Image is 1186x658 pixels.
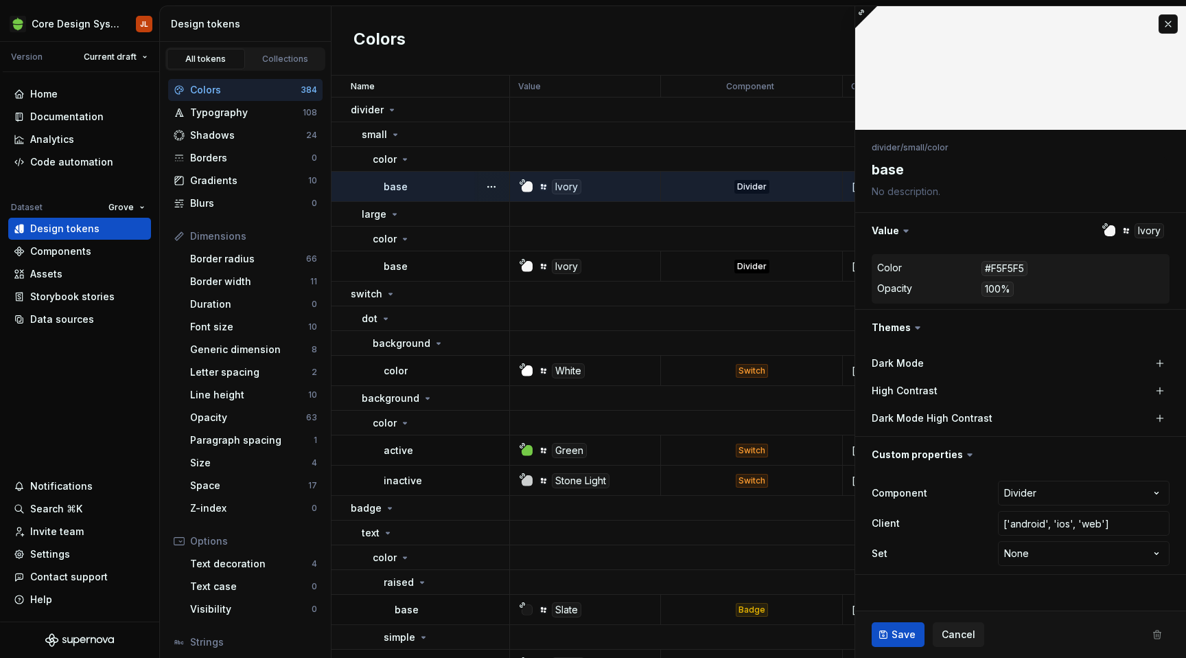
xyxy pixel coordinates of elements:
[373,152,397,166] p: color
[362,526,380,540] p: text
[168,79,323,101] a: Colors384
[190,229,317,243] div: Dimensions
[844,364,1039,378] div: ['android', 'ios', 'web']
[844,603,1039,617] div: ['android', 'ios', 'web']
[373,232,397,246] p: color
[190,479,308,492] div: Space
[301,84,317,95] div: 384
[552,473,609,488] div: Stone Light
[312,581,317,592] div: 0
[8,151,151,173] a: Code automation
[8,240,151,262] a: Components
[927,142,949,152] li: color
[11,202,43,213] div: Dataset
[308,175,317,186] div: 10
[384,474,422,488] p: inactive
[185,475,323,497] a: Space17
[306,412,317,423] div: 63
[190,275,310,288] div: Border width
[190,196,312,210] div: Blurs
[844,260,1039,273] div: ['android', 'ios', 'web']
[185,429,323,451] a: Paragraph spacing1
[11,52,43,63] div: Version
[373,416,397,430] p: color
[872,486,927,500] label: Component
[8,498,151,520] button: Search ⌘K
[168,124,323,146] a: Shadows24
[8,589,151,611] button: Help
[552,179,581,194] div: Ivory
[312,198,317,209] div: 0
[981,282,1014,297] div: 100%
[30,155,113,169] div: Code automation
[314,435,317,446] div: 1
[312,152,317,163] div: 0
[877,261,902,275] div: Color
[395,603,419,617] p: base
[8,475,151,497] button: Notifications
[45,633,114,647] svg: Supernova Logo
[190,411,306,424] div: Opacity
[518,81,541,92] p: Value
[8,543,151,565] a: Settings
[190,320,308,334] div: Font size
[171,17,325,31] div: Design tokens
[312,503,317,514] div: 0
[185,339,323,361] a: Generic dimension8
[552,363,585,378] div: White
[108,202,134,213] span: Grove
[310,276,317,287] div: 11
[30,87,58,101] div: Home
[726,81,774,92] p: Component
[190,557,312,571] div: Text decoration
[312,604,317,615] div: 0
[30,245,91,258] div: Components
[185,576,323,598] a: Text case0
[844,444,1039,457] div: ['android', 'ios', 'web']
[998,511,1170,536] input: Empty
[185,553,323,575] a: Text decoration4
[552,443,587,458] div: Green
[190,297,312,311] div: Duration
[190,635,317,649] div: Strings
[190,151,312,165] div: Borders
[877,282,912,295] div: Opacity
[190,602,312,616] div: Visibility
[84,52,137,63] span: Current draft
[30,110,104,124] div: Documentation
[10,16,26,32] img: 236da360-d76e-47e8-bd69-d9ae43f958f1.png
[384,631,415,644] p: simple
[872,384,938,398] label: High Contrast
[32,17,119,31] div: Core Design System
[30,290,115,304] div: Storybook stories
[312,299,317,310] div: 0
[925,142,927,152] li: /
[308,480,317,491] div: 17
[185,361,323,383] a: Letter spacing2
[384,364,408,378] p: color
[312,558,317,569] div: 4
[30,570,108,584] div: Contact support
[734,180,769,194] div: Divider
[844,474,1039,488] div: ['android', 'ios', 'web']
[8,128,151,150] a: Analytics
[351,501,382,515] p: badge
[736,444,768,457] div: Switch
[190,174,308,188] div: Gradients
[168,170,323,192] a: Gradients10
[8,308,151,330] a: Data sources
[185,316,323,338] a: Font size10
[30,479,93,493] div: Notifications
[362,207,386,221] p: large
[903,142,925,152] li: small
[168,192,323,214] a: Blurs0
[168,102,323,124] a: Typography108
[312,457,317,468] div: 4
[552,259,581,274] div: Ivory
[351,103,384,117] p: divider
[872,356,924,370] label: Dark Mode
[933,622,984,647] button: Cancel
[8,83,151,105] a: Home
[185,293,323,315] a: Duration0
[872,547,887,560] label: Set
